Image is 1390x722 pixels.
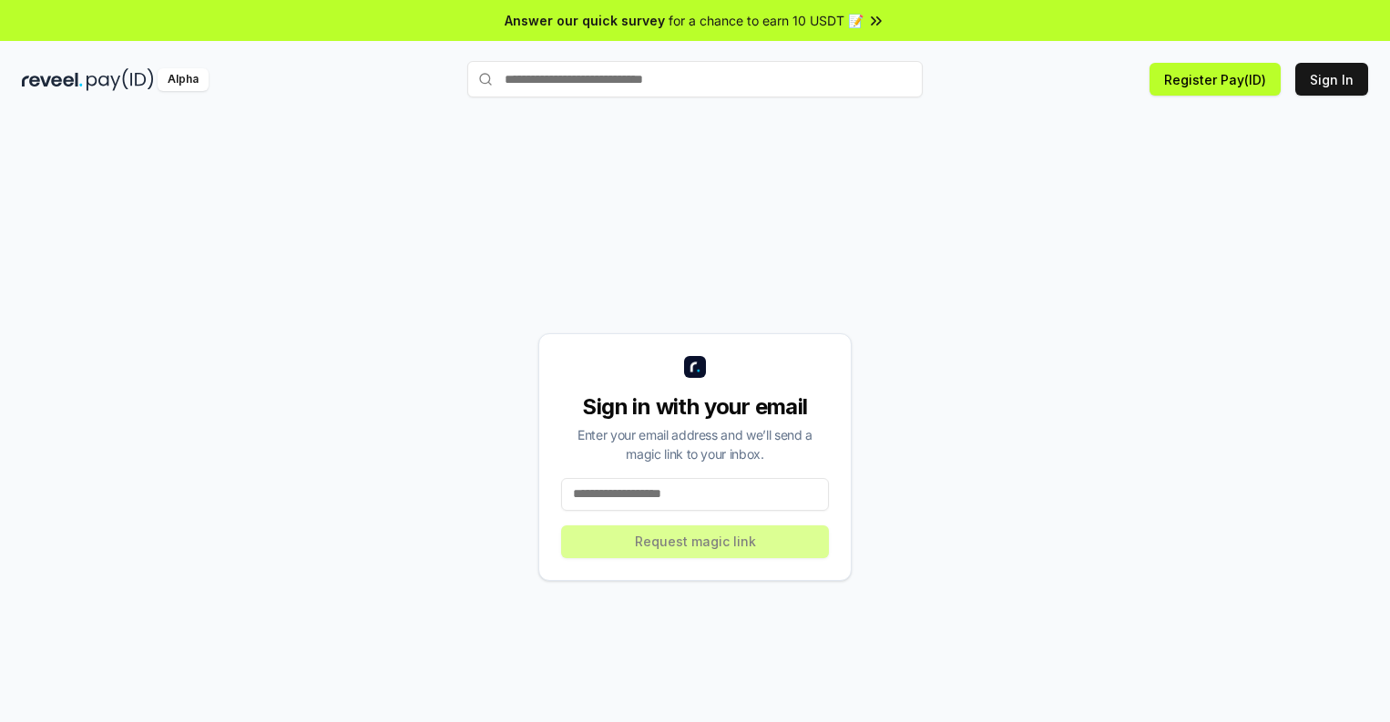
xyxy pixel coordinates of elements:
span: Answer our quick survey [505,11,665,30]
span: for a chance to earn 10 USDT 📝 [669,11,864,30]
img: logo_small [684,356,706,378]
div: Alpha [158,68,209,91]
img: reveel_dark [22,68,83,91]
div: Sign in with your email [561,392,829,422]
button: Register Pay(ID) [1150,63,1281,96]
div: Enter your email address and we’ll send a magic link to your inbox. [561,425,829,463]
button: Sign In [1295,63,1368,96]
img: pay_id [87,68,154,91]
